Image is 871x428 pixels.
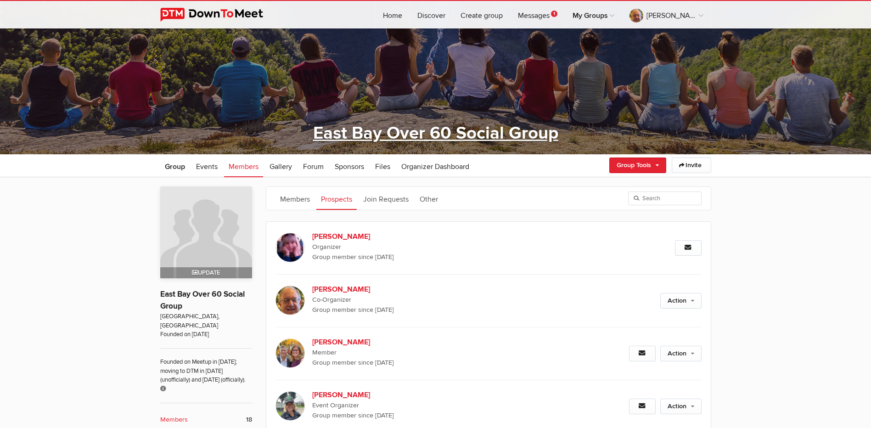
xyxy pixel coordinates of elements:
span: Gallery [270,162,292,171]
b: Members [160,415,188,425]
img: KathleenDonovan [275,391,305,421]
span: Founded on [DATE] [160,330,252,339]
input: Search [628,191,702,205]
span: Events [196,162,218,171]
span: Organizer [312,242,574,252]
span: [GEOGRAPHIC_DATA], [GEOGRAPHIC_DATA] [160,312,252,330]
a: East Bay Over 60 Social Group [313,123,558,144]
a: Members [275,187,315,210]
span: Event Organizer [312,400,574,411]
a: Group Tools [609,158,666,173]
img: Vicki [275,233,305,262]
a: Action [660,346,702,361]
a: Events [191,154,222,177]
a: [PERSON_NAME] Organizer Group member since [DATE] [275,222,574,274]
a: [PERSON_NAME] Co-Organizer Group member since [DATE] [275,275,574,327]
span: Group member since [DATE] [312,411,574,421]
a: Invite [672,158,711,173]
a: Sponsors [330,154,369,177]
img: East Bay Over 60 Social Group [160,186,252,278]
a: Members [224,154,263,177]
b: [PERSON_NAME] [312,389,469,400]
span: Co-Organizer [312,295,574,305]
a: Messages1 [511,1,565,28]
a: Prospects [316,187,357,210]
span: Files [375,162,390,171]
a: Members 18 [160,415,252,425]
a: Organizer Dashboard [397,154,474,177]
a: Discover [410,1,453,28]
b: [PERSON_NAME] [312,284,469,295]
span: Forum [303,162,324,171]
a: Home [376,1,410,28]
span: Group [165,162,185,171]
a: Join Requests [359,187,413,210]
a: Action [660,293,702,309]
a: Update [160,186,252,278]
img: DownToMeet [160,8,277,22]
span: Organizer Dashboard [401,162,469,171]
img: Terry H [275,286,305,315]
a: [PERSON_NAME] [622,1,711,28]
span: Group member since [DATE] [312,252,574,262]
span: Update [192,269,220,276]
span: Member [312,348,574,358]
span: 18 [246,415,252,425]
a: Group [160,154,190,177]
b: [PERSON_NAME] [312,337,469,348]
a: Create group [453,1,510,28]
span: 1 [551,11,557,17]
a: Gallery [265,154,297,177]
b: [PERSON_NAME] [312,231,469,242]
a: Files [371,154,395,177]
span: Group member since [DATE] [312,358,574,368]
span: Group member since [DATE] [312,305,574,315]
a: Action [660,399,702,414]
a: My Groups [565,1,622,28]
span: Sponsors [335,162,364,171]
span: Founded on Meetup in [DATE]; moving to DTM in [DATE] (unofficially) and [DATE] (officially). [160,348,252,394]
img: Karen C. [275,338,305,368]
a: East Bay Over 60 Social Group [160,289,245,311]
a: [PERSON_NAME] Member Group member since [DATE] [275,327,574,380]
a: Forum [298,154,328,177]
span: Members [229,162,258,171]
a: Other [415,187,443,210]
